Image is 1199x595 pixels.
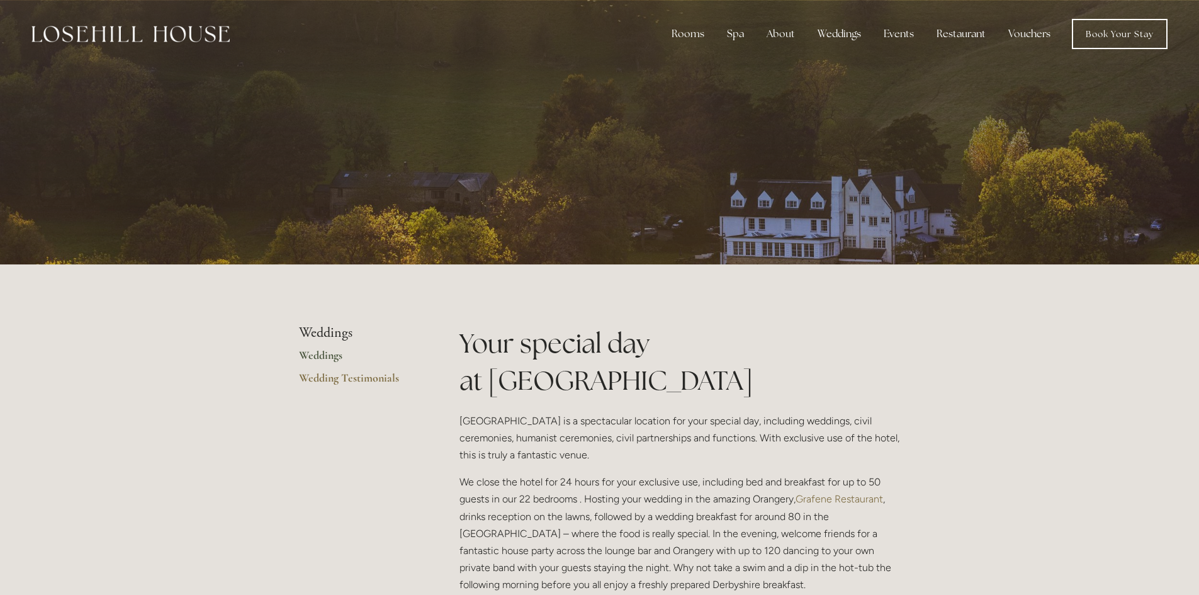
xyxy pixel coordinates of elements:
a: Grafene Restaurant [796,493,883,505]
p: We close the hotel for 24 hours for your exclusive use, including bed and breakfast for up to 50 ... [459,473,901,593]
a: Vouchers [998,21,1061,47]
h1: Your special day at [GEOGRAPHIC_DATA] [459,325,901,399]
div: Rooms [661,21,714,47]
div: Spa [717,21,754,47]
div: Weddings [808,21,871,47]
div: About [757,21,805,47]
p: [GEOGRAPHIC_DATA] is a spectacular location for your special day, including weddings, civil cerem... [459,412,901,464]
a: Wedding Testimonials [299,371,419,394]
div: Restaurant [926,21,996,47]
a: Book Your Stay [1072,19,1168,49]
a: Weddings [299,348,419,371]
div: Events [874,21,924,47]
li: Weddings [299,325,419,341]
img: Losehill House [31,26,230,42]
